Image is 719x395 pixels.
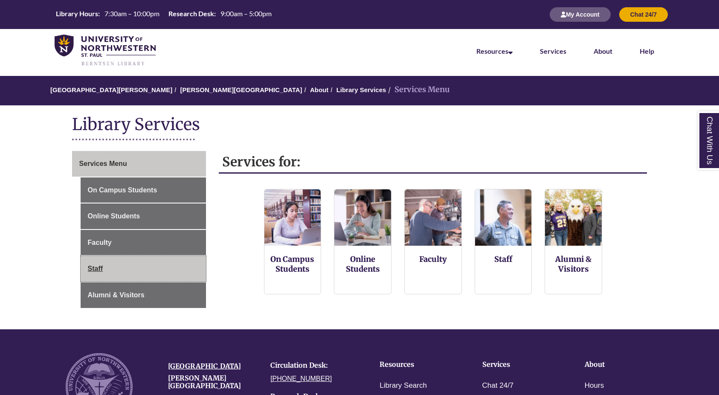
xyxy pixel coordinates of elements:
[270,254,314,274] a: On Campus Students
[346,254,380,274] a: Online Students
[52,9,101,18] th: Library Hours:
[81,256,206,282] a: Staff
[50,86,172,93] a: [GEOGRAPHIC_DATA][PERSON_NAME]
[81,203,206,229] a: Online Students
[336,86,386,93] a: Library Services
[405,189,461,246] img: Faculty Resources
[619,7,668,22] button: Chat 24/7
[555,254,591,274] a: Alumni & Visitors
[220,9,272,17] span: 9:00am – 5:00pm
[640,47,654,55] a: Help
[79,160,127,167] span: Services Menu
[594,47,612,55] a: About
[386,84,450,96] li: Services Menu
[545,189,602,246] img: Alumni and Visitors Services
[72,114,647,137] h1: Library Services
[585,380,604,392] a: Hours
[264,189,321,246] img: On Campus Students Services
[476,47,513,55] a: Resources
[81,282,206,308] a: Alumni & Visitors
[168,375,258,389] h4: [PERSON_NAME][GEOGRAPHIC_DATA]
[104,9,159,17] span: 7:30am – 10:00pm
[81,177,206,203] a: On Campus Students
[619,11,668,18] a: Chat 24/7
[270,375,332,382] a: [PHONE_NUMBER]
[270,362,360,369] h4: Circulation Desk:
[475,189,532,246] img: Staff Services
[310,86,328,93] a: About
[550,11,611,18] a: My Account
[81,230,206,256] a: Faculty
[482,361,558,369] h4: Services
[72,151,206,308] div: Guide Page Menu
[550,7,611,22] button: My Account
[165,9,217,18] th: Research Desk:
[585,361,661,369] h4: About
[494,254,512,264] a: Staff
[419,254,447,264] a: Faculty
[380,380,427,392] a: Library Search
[72,151,206,177] a: Services Menu
[52,9,275,20] a: Hours Today
[334,189,391,246] img: Online Students Services
[380,361,455,369] h4: Resources
[540,47,566,55] a: Services
[168,362,241,370] a: [GEOGRAPHIC_DATA]
[219,151,647,174] h2: Services for:
[180,86,302,93] a: [PERSON_NAME][GEOGRAPHIC_DATA]
[482,380,514,392] a: Chat 24/7
[55,35,156,67] img: UNWSP Library Logo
